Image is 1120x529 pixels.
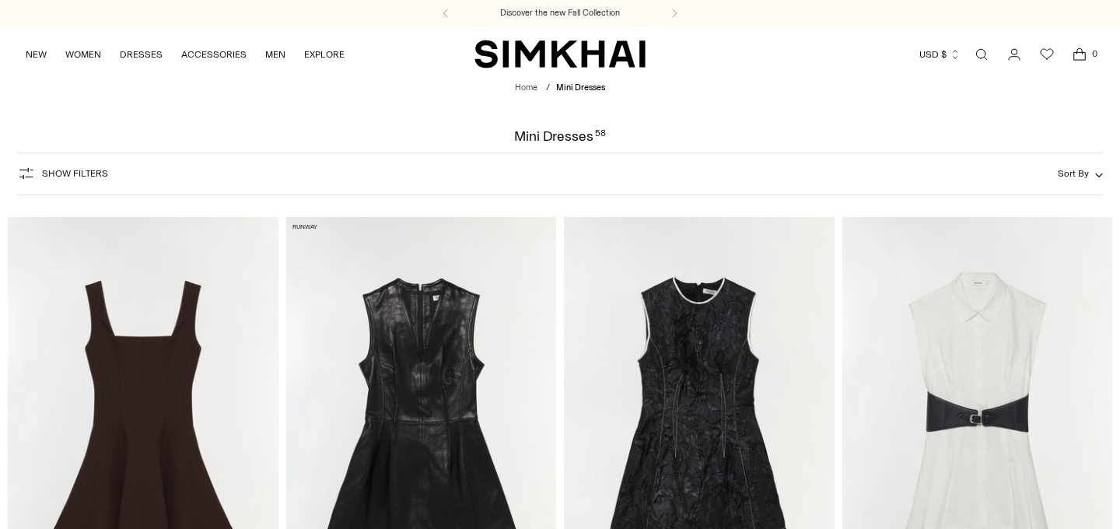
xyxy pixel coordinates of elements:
[1058,165,1103,182] button: Sort By
[265,37,285,72] a: MEN
[546,82,550,95] div: /
[1031,39,1062,70] a: Wishlist
[120,37,163,72] a: DRESSES
[556,82,605,93] span: Mini Dresses
[595,129,606,143] div: 58
[999,39,1030,70] a: Go to the account page
[500,7,620,19] a: Discover the new Fall Collection
[515,82,605,95] nav: breadcrumbs
[304,37,345,72] a: EXPLORE
[474,39,646,69] a: SIMKHAI
[1064,39,1095,70] a: Open cart modal
[65,37,101,72] a: WOMEN
[42,168,108,179] span: Show Filters
[514,129,605,143] h1: Mini Dresses
[1058,168,1089,179] span: Sort By
[26,37,47,72] a: NEW
[919,37,961,72] button: USD $
[17,161,108,186] button: Show Filters
[1087,47,1101,61] span: 0
[515,82,537,93] a: Home
[181,37,247,72] a: ACCESSORIES
[966,39,997,70] a: Open search modal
